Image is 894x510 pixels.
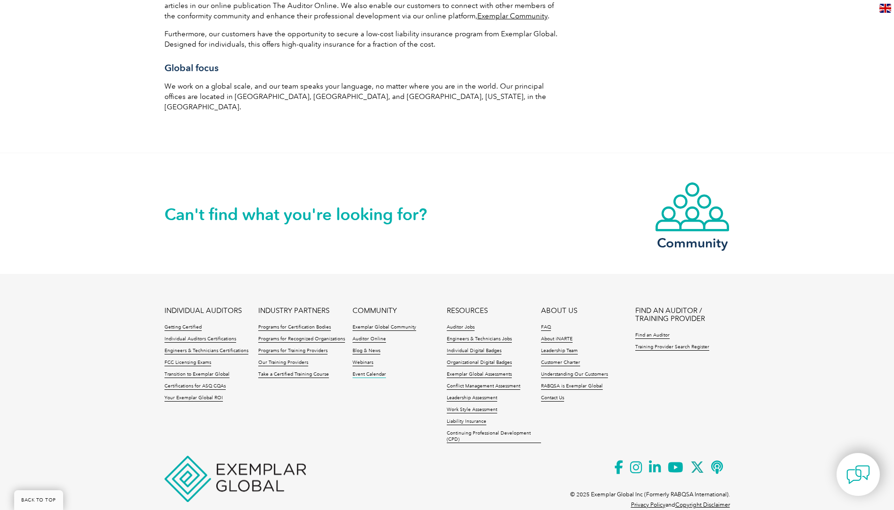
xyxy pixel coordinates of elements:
a: Leadership Assessment [447,395,497,402]
a: FCC Licensing Exams [164,360,211,366]
a: BACK TO TOP [14,490,63,510]
a: Programs for Recognized Organizations [258,336,345,343]
a: Contact Us [541,395,564,402]
a: Your Exemplar Global ROI [164,395,223,402]
a: Event Calendar [353,371,386,378]
p: Furthermore, our customers have the opportunity to secure a low-cost liability insurance program ... [164,29,560,49]
a: Auditor Online [353,336,386,343]
a: Exemplar Community [477,12,548,20]
a: Certifications for ASQ CQAs [164,383,226,390]
p: © 2025 Exemplar Global Inc (Formerly RABQSA International). [570,489,730,500]
a: Programs for Training Providers [258,348,328,354]
a: Privacy Policy [631,502,665,508]
a: Work Style Assessment [447,407,497,413]
a: RABQSA is Exemplar Global [541,383,603,390]
a: INDUSTRY PARTNERS [258,307,329,315]
a: Organizational Digital Badges [447,360,512,366]
a: Exemplar Global Assessments [447,371,512,378]
a: Individual Digital Badges [447,348,501,354]
a: Conflict Management Assessment [447,383,520,390]
a: Community [655,181,730,249]
h2: Can't find what you're looking for? [164,207,447,222]
a: Engineers & Technicians Certifications [164,348,248,354]
h3: Community [655,237,730,249]
p: We work on a global scale, and our team speaks your language, no matter where you are in the worl... [164,81,560,112]
a: RESOURCES [447,307,488,315]
a: Our Training Providers [258,360,308,366]
img: Exemplar Global [164,456,306,502]
a: Auditor Jobs [447,324,475,331]
a: Understanding Our Customers [541,371,608,378]
a: ABOUT US [541,307,577,315]
a: Individual Auditors Certifications [164,336,236,343]
h3: Global focus [164,62,560,74]
a: FIND AN AUDITOR / TRAINING PROVIDER [635,307,730,323]
a: Training Provider Search Register [635,344,709,351]
a: COMMUNITY [353,307,397,315]
a: Transition to Exemplar Global [164,371,230,378]
a: Customer Charter [541,360,580,366]
img: icon-community.webp [655,181,730,232]
a: INDIVIDUAL AUDITORS [164,307,242,315]
img: contact-chat.png [846,463,870,486]
a: Liability Insurance [447,419,486,425]
a: Getting Certified [164,324,202,331]
a: Continuing Professional Development (CPD) [447,430,541,443]
a: Take a Certified Training Course [258,371,329,378]
img: en [879,4,891,13]
a: FAQ [541,324,551,331]
a: Blog & News [353,348,380,354]
a: Engineers & Technicians Jobs [447,336,512,343]
a: Leadership Team [541,348,578,354]
a: Copyright Disclaimer [675,502,730,508]
a: About iNARTE [541,336,573,343]
a: Find an Auditor [635,332,670,339]
p: and [631,500,730,510]
a: Exemplar Global Community [353,324,416,331]
a: Programs for Certification Bodies [258,324,331,331]
a: Webinars [353,360,373,366]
